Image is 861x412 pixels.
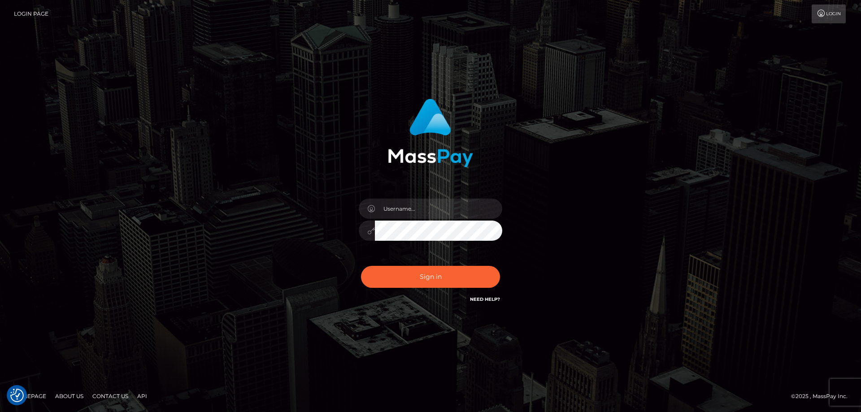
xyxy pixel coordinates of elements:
[134,389,151,403] a: API
[10,389,24,402] img: Revisit consent button
[10,389,50,403] a: Homepage
[10,389,24,402] button: Consent Preferences
[812,4,846,23] a: Login
[89,389,132,403] a: Contact Us
[375,199,502,219] input: Username...
[791,391,854,401] div: © 2025 , MassPay Inc.
[470,296,500,302] a: Need Help?
[388,99,473,167] img: MassPay Login
[14,4,48,23] a: Login Page
[52,389,87,403] a: About Us
[361,266,500,288] button: Sign in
